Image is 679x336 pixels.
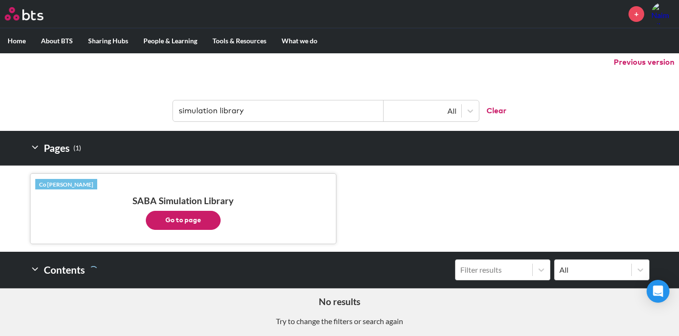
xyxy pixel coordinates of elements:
label: Sharing Hubs [81,29,136,53]
h5: No results [7,296,672,308]
a: Go home [5,7,61,20]
a: Profile [651,2,674,25]
button: Previous version [614,57,674,68]
h2: Contents [30,259,98,280]
p: Try to change the filters or search again [7,316,672,326]
label: What we do [274,29,325,53]
img: Naim Ali [651,2,674,25]
h3: SABA Simulation Library [35,195,331,230]
button: Go to page [146,211,221,230]
input: Find contents, pages and demos... [173,100,384,121]
div: Filter results [460,265,527,275]
div: All [388,106,456,116]
a: Co [PERSON_NAME] [35,179,97,189]
button: Clear [479,100,507,121]
img: BTS Logo [5,7,43,20]
a: + [628,6,644,22]
div: Open Intercom Messenger [647,280,669,303]
small: ( 1 ) [73,142,81,155]
div: All [559,265,627,275]
label: About BTS [33,29,81,53]
label: People & Learning [136,29,205,53]
h2: Pages [30,138,81,158]
label: Tools & Resources [205,29,274,53]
